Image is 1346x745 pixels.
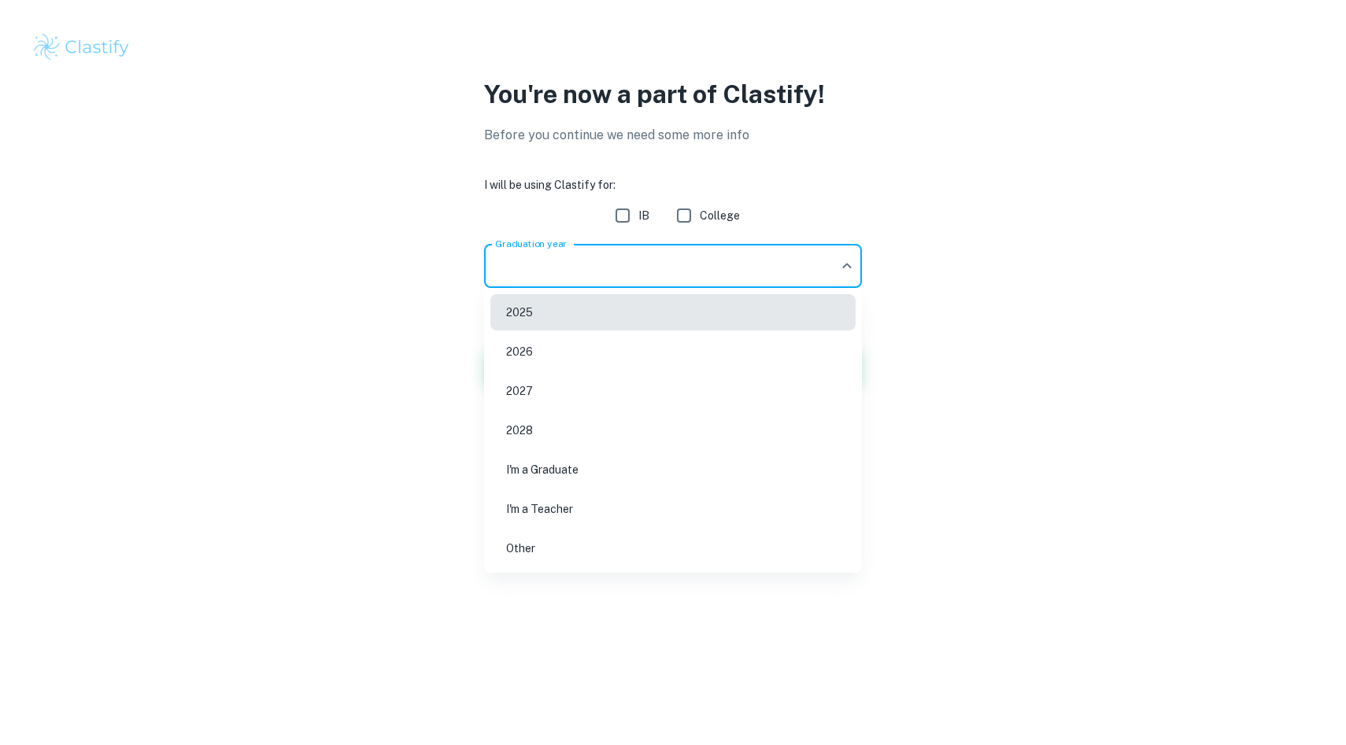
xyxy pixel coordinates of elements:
li: 2027 [490,373,856,409]
li: 2028 [490,412,856,448]
li: 2026 [490,334,856,370]
li: I'm a Graduate [490,452,856,488]
li: I'm a Teacher [490,491,856,527]
li: Other [490,530,856,566]
li: 2025 [490,294,856,330]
